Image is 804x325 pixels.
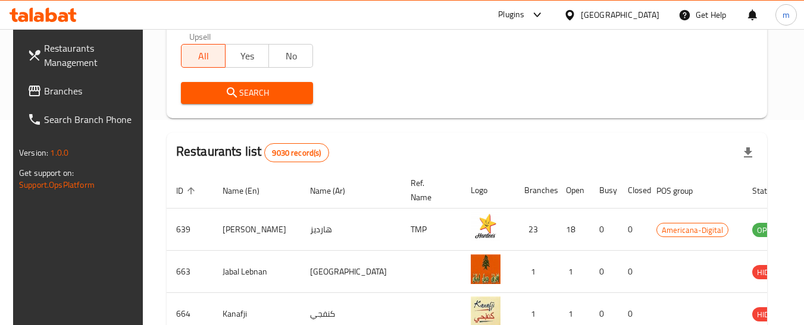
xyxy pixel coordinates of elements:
[274,48,308,65] span: No
[186,48,221,65] span: All
[310,184,361,198] span: Name (Ar)
[176,143,329,162] h2: Restaurants list
[190,86,304,100] span: Search
[264,143,329,162] div: Total records count
[44,84,138,98] span: Branches
[752,184,791,198] span: Status
[515,251,556,293] td: 1
[556,172,590,209] th: Open
[213,209,301,251] td: [PERSON_NAME]
[223,184,275,198] span: Name (En)
[265,147,328,159] span: 9030 record(s)
[498,8,524,22] div: Plugins
[515,209,556,251] td: 23
[752,265,788,279] div: HIDDEN
[581,8,659,21] div: [GEOGRAPHIC_DATA]
[590,251,618,293] td: 0
[752,308,788,321] span: HIDDEN
[556,251,590,293] td: 1
[19,165,74,181] span: Get support on:
[618,172,647,209] th: Closed
[44,41,138,70] span: Restaurants Management
[176,184,199,198] span: ID
[618,209,647,251] td: 0
[230,48,265,65] span: Yes
[656,184,708,198] span: POS group
[225,44,270,68] button: Yes
[167,209,213,251] td: 639
[556,209,590,251] td: 18
[657,223,728,237] span: Americana-Digital
[50,145,68,160] span: 1.0.0
[167,251,213,293] td: 663
[181,44,226,68] button: All
[401,209,461,251] td: TMP
[19,177,95,193] a: Support.OpsPlatform
[471,212,500,242] img: Hardee's
[783,8,790,21] span: m
[590,172,618,209] th: Busy
[411,176,447,204] span: Ref. Name
[301,209,401,251] td: هارديز
[18,34,148,77] a: Restaurants Management
[18,105,148,134] a: Search Branch Phone
[301,251,401,293] td: [GEOGRAPHIC_DATA]
[18,77,148,105] a: Branches
[590,209,618,251] td: 0
[515,172,556,209] th: Branches
[471,254,500,284] img: Jabal Lebnan
[189,32,211,40] label: Upsell
[44,112,138,127] span: Search Branch Phone
[752,266,788,279] span: HIDDEN
[19,145,48,160] span: Version:
[181,82,313,104] button: Search
[752,223,781,237] span: OPEN
[461,172,515,209] th: Logo
[618,251,647,293] td: 0
[213,251,301,293] td: Jabal Lebnan
[752,223,781,237] div: OPEN
[734,138,762,167] div: Export file
[268,44,313,68] button: No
